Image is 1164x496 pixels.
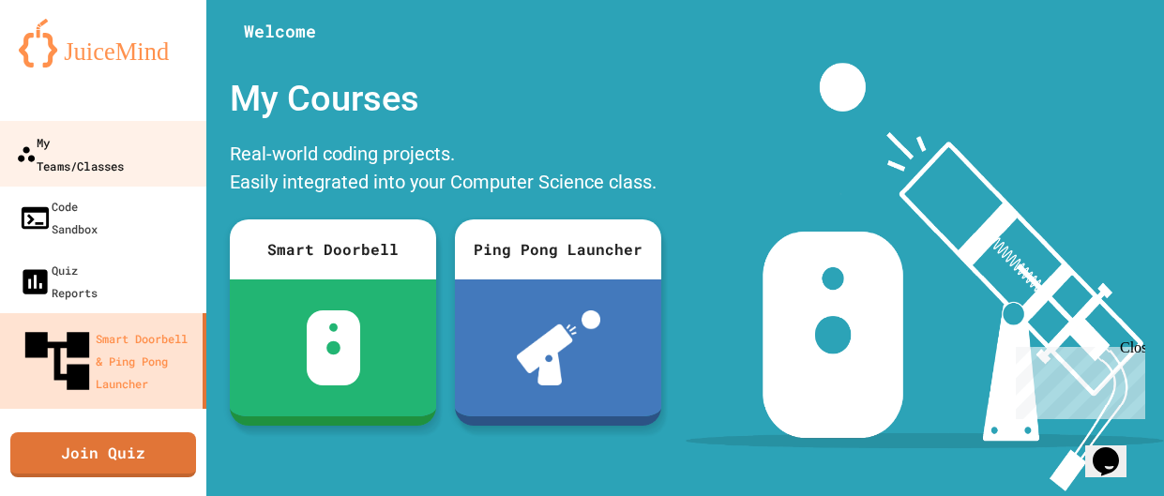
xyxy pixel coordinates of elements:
[307,310,360,385] img: sdb-white.svg
[19,259,98,304] div: Quiz Reports
[455,219,661,279] div: Ping Pong Launcher
[1085,421,1145,477] iframe: chat widget
[10,432,196,477] a: Join Quiz
[19,19,188,68] img: logo-orange.svg
[517,310,600,385] img: ppl-with-ball.png
[230,219,436,279] div: Smart Doorbell
[16,130,124,176] div: My Teams/Classes
[220,63,671,135] div: My Courses
[220,135,671,205] div: Real-world coding projects. Easily integrated into your Computer Science class.
[8,8,129,119] div: Chat with us now!Close
[19,195,98,240] div: Code Sandbox
[1008,339,1145,419] iframe: chat widget
[19,323,195,399] div: Smart Doorbell & Ping Pong Launcher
